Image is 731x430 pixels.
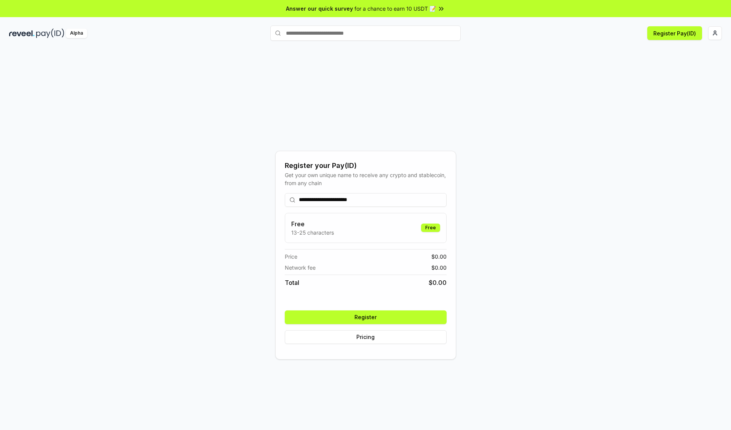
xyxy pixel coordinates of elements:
[285,330,447,344] button: Pricing
[291,229,334,237] p: 13-25 characters
[431,253,447,261] span: $ 0.00
[421,224,440,232] div: Free
[66,29,87,38] div: Alpha
[286,5,353,13] span: Answer our quick survey
[429,278,447,287] span: $ 0.00
[285,310,447,324] button: Register
[285,278,299,287] span: Total
[285,253,297,261] span: Price
[285,160,447,171] div: Register your Pay(ID)
[431,264,447,272] span: $ 0.00
[647,26,702,40] button: Register Pay(ID)
[285,171,447,187] div: Get your own unique name to receive any crypto and stablecoin, from any chain
[9,29,35,38] img: reveel_dark
[291,219,334,229] h3: Free
[36,29,64,38] img: pay_id
[354,5,436,13] span: for a chance to earn 10 USDT 📝
[285,264,316,272] span: Network fee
